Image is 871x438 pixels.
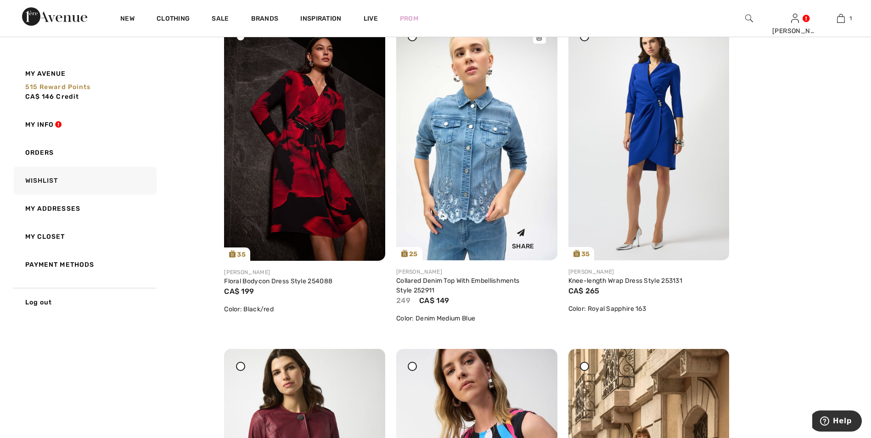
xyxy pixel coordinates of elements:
a: 1 [818,13,863,24]
a: Log out [12,288,157,316]
a: Sale [212,15,229,24]
a: My Addresses [12,195,157,223]
div: Color: Denim Medium Blue [396,314,557,323]
a: Collared Denim Top With Embellishments Style 252911 [396,277,519,294]
span: CA$ 199 [224,287,254,296]
div: [PERSON_NAME] [224,268,385,276]
img: My Info [791,13,799,24]
span: CA$ 265 [568,286,600,295]
img: 1ère Avenue [22,7,87,26]
a: Payment Methods [12,251,157,279]
a: Prom [400,14,418,23]
iframe: Opens a widget where you can find more information [812,410,862,433]
span: Inspiration [300,15,341,24]
a: Sign In [791,14,799,22]
a: Orders [12,139,157,167]
div: [PERSON_NAME] [396,268,557,276]
span: 1 [849,14,852,22]
a: Clothing [157,15,190,24]
span: 249 [396,296,410,305]
a: 35 [568,19,730,260]
img: joseph-ribkoff-dresses-jumpsuits-royal-sapphire-163_253131a_3_3076_search.jpg [568,19,730,260]
a: 35 [224,19,385,261]
img: search the website [745,13,753,24]
a: Knee-length Wrap Dress Style 253131 [568,277,683,285]
span: 515 Reward points [25,83,91,91]
div: Color: Royal Sapphire 163 [568,304,730,314]
div: [PERSON_NAME] [772,26,817,36]
img: joseph-ribkoff-jackets-blazers-denim-medium-blue_252911_6_4561_search.jpg [396,19,557,260]
span: My Avenue [25,69,66,79]
div: Share [496,221,551,253]
img: joseph-ribkoff-dresses-jumpsuits-black-red_254088_4_6637_search.jpg [224,19,385,261]
a: New [120,15,135,24]
a: Floral Bodycon Dress Style 254088 [224,277,332,285]
span: CA$ 149 [419,296,449,305]
a: Wishlist [12,167,157,195]
a: My Closet [12,223,157,251]
a: My Info [12,111,157,139]
span: CA$ 146 Credit [25,93,79,101]
a: 25 [396,19,557,260]
div: Color: Black/red [224,304,385,314]
img: My Bag [837,13,845,24]
a: Live [364,14,378,23]
div: [PERSON_NAME] [568,268,730,276]
a: Brands [251,15,279,24]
